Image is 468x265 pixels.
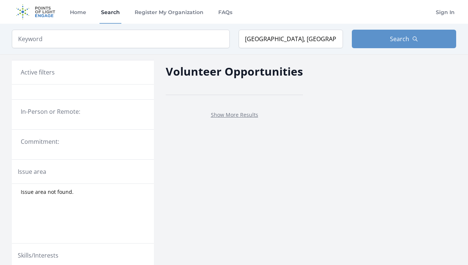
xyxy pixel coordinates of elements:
button: Search [352,30,456,48]
legend: Issue area [18,167,46,176]
h2: Volunteer Opportunities [166,63,303,80]
legend: Commitment: [21,137,145,146]
legend: Skills/Interests [18,251,58,260]
a: Show More Results [211,111,258,118]
legend: In-Person or Remote: [21,107,145,116]
input: Location [239,30,343,48]
span: Issue area not found. [21,188,74,196]
input: Keyword [12,30,230,48]
span: Search [390,34,409,43]
h3: Active filters [21,68,55,77]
